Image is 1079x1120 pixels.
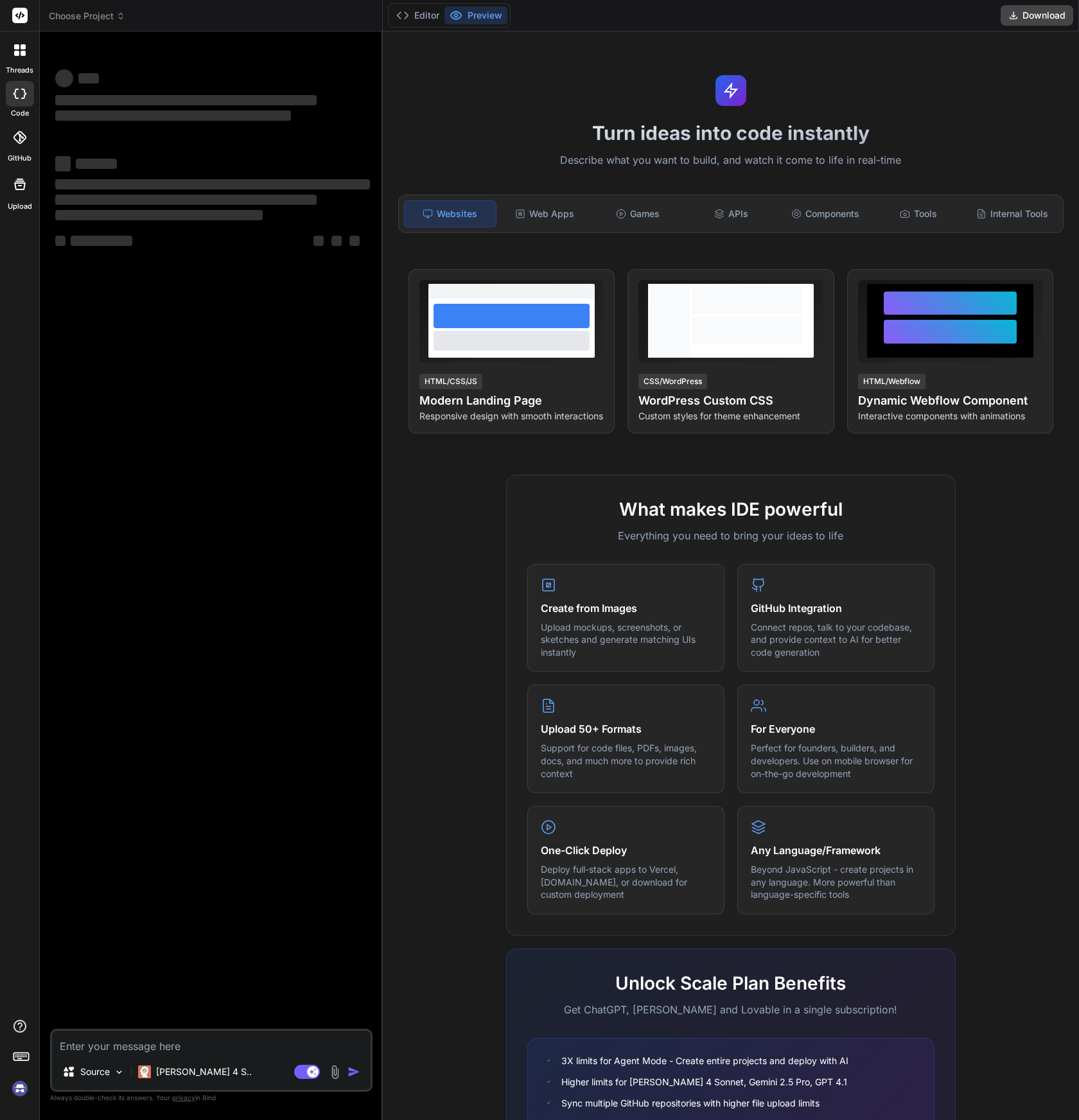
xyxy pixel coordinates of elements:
[561,1054,848,1067] span: 3X limits for Agent Mode - Create entire projects and deploy with AI
[873,200,965,227] div: Tools
[313,236,324,246] span: ‌
[9,1078,31,1099] img: signin
[751,600,921,616] h4: GitHub Integration
[541,863,711,901] p: Deploy full-stack apps to Vercel, [DOMAIN_NAME], or download for custom deployment
[499,200,590,227] div: Web Apps
[541,843,711,858] h4: One-Click Deploy
[347,1065,360,1078] img: icon
[55,110,291,121] span: ‌
[390,121,1071,144] h1: Turn ideas into code instantly
[390,152,1071,169] p: Describe what you want to build, and watch it come to life in real-time
[55,210,263,220] span: ‌
[638,410,823,423] p: Custom styles for theme enhancement
[349,236,360,246] span: ‌
[541,742,711,780] p: Support for code files, PDFs, images, docs, and much more to provide rich context
[527,528,934,543] p: Everything you need to bring your ideas to life
[858,374,925,389] div: HTML/Webflow
[858,410,1042,423] p: Interactive components with animations
[8,201,32,212] label: Upload
[391,6,444,24] button: Editor
[78,73,99,83] span: ‌
[55,156,71,171] span: ‌
[638,392,823,410] h4: WordPress Custom CSS
[419,374,482,389] div: HTML/CSS/JS
[50,1092,373,1104] p: Always double-check its answers. Your in Bind
[114,1067,125,1078] img: Pick Models
[858,392,1042,410] h4: Dynamic Webflow Component
[55,236,66,246] span: ‌
[527,1002,934,1017] p: Get ChatGPT, [PERSON_NAME] and Lovable in a single subscription!
[328,1065,342,1080] img: attachment
[561,1075,847,1089] span: Higher limits for [PERSON_NAME] 4 Sonnet, Gemini 2.5 Pro, GPT 4.1
[331,236,342,246] span: ‌
[80,1065,110,1078] p: Source
[55,95,317,105] span: ‌
[8,153,31,164] label: GitHub
[11,108,29,119] label: code
[541,600,711,616] h4: Create from Images
[156,1065,252,1078] p: [PERSON_NAME] 4 S..
[561,1096,820,1110] span: Sync multiple GitHub repositories with higher file upload limits
[76,159,117,169] span: ‌
[751,843,921,858] h4: Any Language/Framework
[55,179,370,189] span: ‌
[780,200,871,227] div: Components
[419,392,604,410] h4: Modern Landing Page
[686,200,777,227] div: APIs
[71,236,132,246] span: ‌
[527,970,934,997] h2: Unlock Scale Plan Benefits
[967,200,1058,227] div: Internal Tools
[55,195,317,205] span: ‌
[6,65,33,76] label: threads
[404,200,496,227] div: Websites
[751,621,921,659] p: Connect repos, talk to your codebase, and provide context to AI for better code generation
[541,721,711,737] h4: Upload 50+ Formats
[751,742,921,780] p: Perfect for founders, builders, and developers. Use on mobile browser for on-the-go development
[592,200,683,227] div: Games
[138,1065,151,1078] img: Claude 4 Sonnet
[751,863,921,901] p: Beyond JavaScript - create projects in any language. More powerful than language-specific tools
[527,496,934,523] h2: What makes IDE powerful
[172,1094,195,1101] span: privacy
[751,721,921,737] h4: For Everyone
[1001,5,1073,26] button: Download
[638,374,707,389] div: CSS/WordPress
[55,69,73,87] span: ‌
[419,410,604,423] p: Responsive design with smooth interactions
[541,621,711,659] p: Upload mockups, screenshots, or sketches and generate matching UIs instantly
[444,6,507,24] button: Preview
[49,10,125,22] span: Choose Project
